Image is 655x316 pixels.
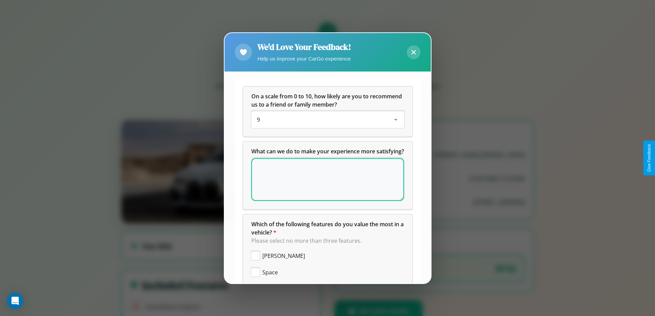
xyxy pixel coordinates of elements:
span: Space [262,268,278,276]
span: On a scale from 0 to 10, how likely are you to recommend us to a friend or family member? [251,92,403,108]
span: What can we do to make your experience more satisfying? [251,148,404,155]
div: Give Feedback [647,144,652,172]
div: Open Intercom Messenger [7,293,23,309]
span: [PERSON_NAME] [262,252,305,260]
div: On a scale from 0 to 10, how likely are you to recommend us to a friend or family member? [243,87,412,136]
span: 9 [257,116,260,123]
div: On a scale from 0 to 10, how likely are you to recommend us to a friend or family member? [251,111,404,128]
h2: We'd Love Your Feedback! [258,41,351,53]
p: Help us improve your CarGo experience [258,54,351,63]
span: Please select no more than three features. [251,237,362,244]
h5: On a scale from 0 to 10, how likely are you to recommend us to a friend or family member? [251,92,404,109]
span: Which of the following features do you value the most in a vehicle? [251,220,405,236]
